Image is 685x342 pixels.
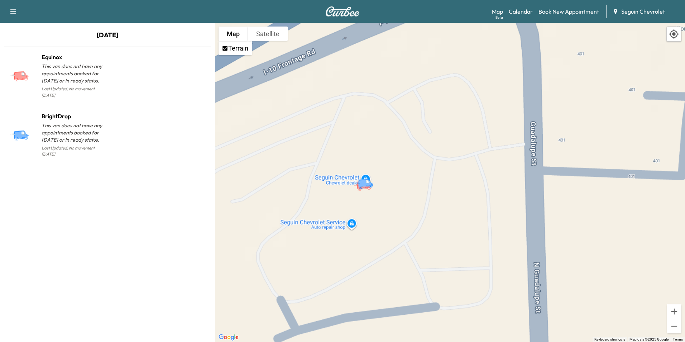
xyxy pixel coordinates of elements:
a: Open this area in Google Maps (opens a new window) [217,333,240,342]
button: Show street map [219,27,248,41]
p: This van does not have any appointments booked for [DATE] or in ready status. [42,122,107,143]
h1: BrightDrop [42,112,107,120]
h1: Equinox [42,53,107,61]
a: MapBeta [492,7,503,16]
button: Keyboard shortcuts [594,337,625,342]
div: Beta [495,15,503,20]
button: Zoom out [667,319,681,333]
span: Seguin Chevrolet [621,7,665,16]
p: Last Updated: No movement [DATE] [42,143,107,159]
button: Show satellite imagery [248,27,288,41]
li: Terrain [219,42,251,54]
p: Last Updated: No movement [DATE] [42,84,107,100]
a: Book New Appointment [538,7,599,16]
ul: Show street map [219,41,252,55]
a: Calendar [509,7,533,16]
img: Curbee Logo [325,6,360,16]
img: Google [217,333,240,342]
label: Terrain [228,44,248,52]
button: Zoom in [667,304,681,319]
gmp-advanced-marker: Equinox [353,173,378,185]
div: Recenter map [666,27,681,42]
span: Map data ©2025 Google [629,337,669,341]
a: Terms (opens in new tab) [673,337,683,341]
gmp-advanced-marker: BrightDrop [355,171,380,184]
p: This van does not have any appointments booked for [DATE] or in ready status. [42,63,107,84]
